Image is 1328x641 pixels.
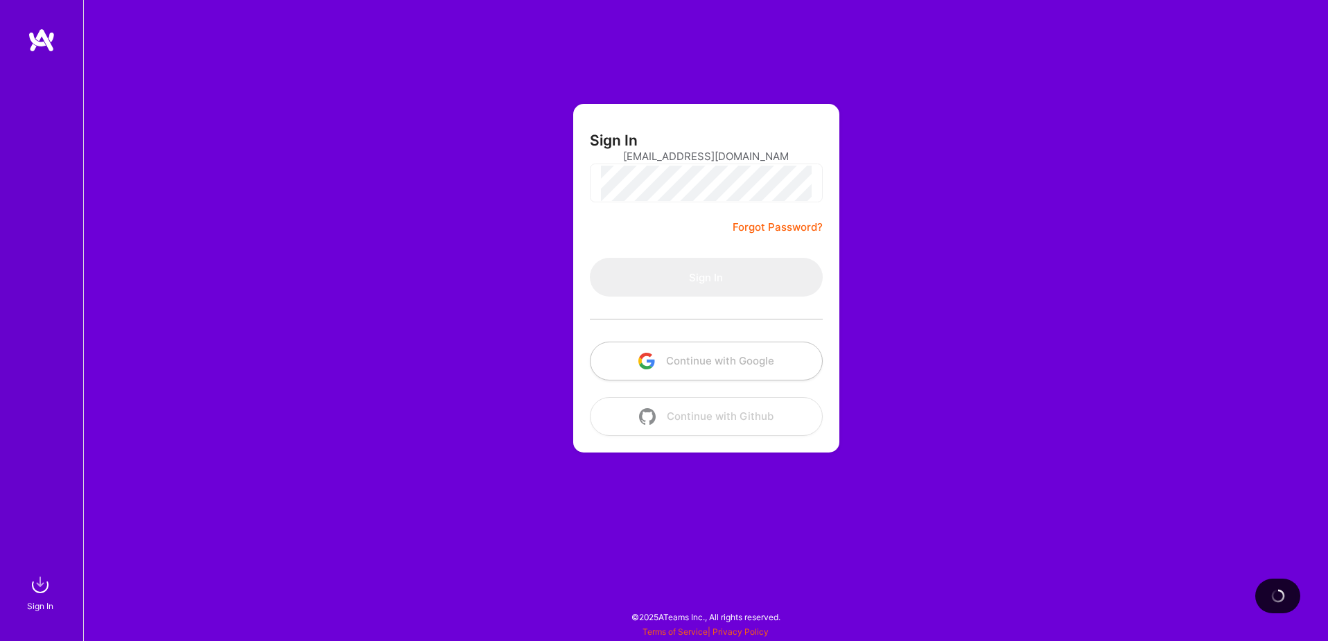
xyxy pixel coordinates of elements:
[639,408,656,425] img: icon
[590,258,823,297] button: Sign In
[733,219,823,236] a: Forgot Password?
[643,626,708,637] a: Terms of Service
[638,353,655,369] img: icon
[29,571,54,613] a: sign inSign In
[590,132,638,149] h3: Sign In
[26,571,54,599] img: sign in
[643,626,769,637] span: |
[1269,587,1286,604] img: loading
[623,139,789,174] input: Email...
[83,599,1328,634] div: © 2025 ATeams Inc., All rights reserved.
[713,626,769,637] a: Privacy Policy
[590,397,823,436] button: Continue with Github
[590,342,823,380] button: Continue with Google
[28,28,55,53] img: logo
[27,599,53,613] div: Sign In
